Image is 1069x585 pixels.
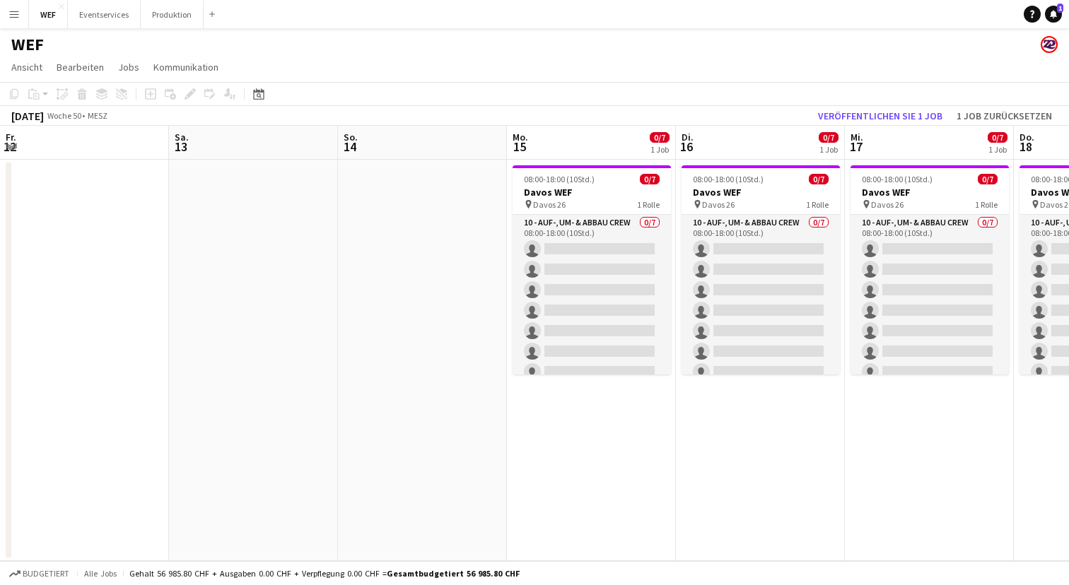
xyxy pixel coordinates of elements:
h3: Davos WEF [682,186,840,199]
button: 1 Job zurücksetzen [951,107,1058,125]
div: 1 Job [819,144,838,155]
span: Woche 50 [47,110,82,121]
span: Jobs [118,61,139,73]
button: Budgetiert [7,566,71,581]
span: Budgetiert [23,569,69,579]
button: WEF [29,1,68,28]
div: Gehalt 56 985.80 CHF + Ausgaben 0.00 CHF + Verpflegung 0.00 CHF = [129,568,520,579]
span: Davos 26 [702,199,735,210]
span: 0/7 [650,132,670,143]
h3: Davos WEF [513,186,671,199]
app-card-role: 10 - Auf-, Um- & Abbau Crew0/708:00-18:00 (10Std.) [513,215,671,386]
app-job-card: 08:00-18:00 (10Std.)0/7Davos WEF Davos 261 Rolle10 - Auf-, Um- & Abbau Crew0/708:00-18:00 (10Std.) [851,165,1009,374]
span: 1 Rolle [806,199,829,210]
span: 0/7 [978,174,998,184]
button: Veröffentlichen Sie 1 Job [812,107,948,125]
a: Kommunikation [148,58,224,76]
span: 08:00-18:00 (10Std.) [862,174,933,184]
span: 0/7 [640,174,660,184]
span: 18 [1017,138,1034,155]
span: So. [344,131,358,143]
app-user-avatar: Team Zeitpol [1041,36,1058,53]
span: Kommunikation [153,61,218,73]
span: Alle Jobs [83,568,117,579]
div: 1 Job [650,144,669,155]
span: Davos 26 [533,199,566,210]
span: 13 [173,138,189,155]
span: 14 [341,138,358,155]
span: Fr. [6,131,16,143]
span: Sa. [175,131,189,143]
span: Ansicht [11,61,42,73]
app-card-role: 10 - Auf-, Um- & Abbau Crew0/708:00-18:00 (10Std.) [682,215,840,386]
span: 15 [510,138,528,155]
span: Di. [682,131,694,143]
span: Do. [1020,131,1034,143]
span: 0/7 [819,132,839,143]
h3: Davos WEF [851,186,1009,199]
h1: WEF [11,34,44,55]
span: 16 [679,138,694,155]
span: Mi. [851,131,863,143]
button: Eventservices [68,1,141,28]
div: MESZ [88,110,107,121]
span: 08:00-18:00 (10Std.) [693,174,764,184]
span: Davos 26 [871,199,904,210]
div: 1 Job [988,144,1007,155]
span: 17 [848,138,863,155]
span: 1 Rolle [975,199,998,210]
a: 1 [1045,6,1062,23]
button: Produktion [141,1,204,28]
app-card-role: 10 - Auf-, Um- & Abbau Crew0/708:00-18:00 (10Std.) [851,215,1009,386]
span: 0/7 [988,132,1007,143]
app-job-card: 08:00-18:00 (10Std.)0/7Davos WEF Davos 261 Rolle10 - Auf-, Um- & Abbau Crew0/708:00-18:00 (10Std.) [513,165,671,374]
div: [DATE] [11,109,44,123]
app-job-card: 08:00-18:00 (10Std.)0/7Davos WEF Davos 261 Rolle10 - Auf-, Um- & Abbau Crew0/708:00-18:00 (10Std.) [682,165,840,374]
span: 1 Rolle [637,199,660,210]
a: Bearbeiten [51,58,110,76]
span: 12 [4,138,16,155]
span: Mo. [513,131,528,143]
span: 1 [1057,4,1063,13]
span: Gesamtbudgetiert 56 985.80 CHF [387,568,520,579]
span: Bearbeiten [57,61,104,73]
span: 08:00-18:00 (10Std.) [524,174,595,184]
span: 0/7 [809,174,829,184]
a: Ansicht [6,58,48,76]
a: Jobs [112,58,145,76]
